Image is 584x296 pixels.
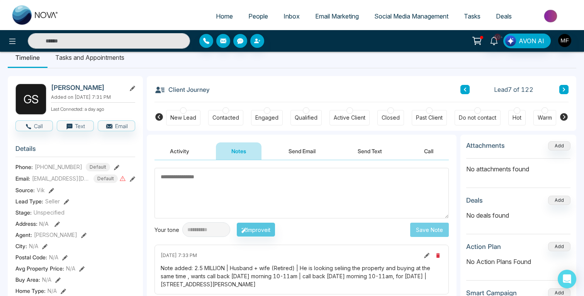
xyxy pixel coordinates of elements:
div: Active Client [334,114,365,122]
button: Add [548,141,570,151]
div: Warm [538,114,552,122]
button: Send Email [273,142,331,160]
span: Home [216,12,233,20]
a: 10+ [485,34,503,47]
div: Closed [382,114,400,122]
span: N/A [29,242,38,250]
p: Added on [DATE] 7:31 PM [51,94,135,101]
div: Hot [513,114,521,122]
button: Text [57,120,94,131]
div: G S [15,84,46,115]
span: Lead Type: [15,197,43,205]
span: [PHONE_NUMBER] [35,163,82,171]
span: Deals [496,12,512,20]
a: Tasks [456,9,488,24]
span: Agent: [15,231,32,239]
span: 10+ [494,34,501,41]
p: Last Connected: a day ago [51,104,135,113]
img: Nova CRM Logo [12,5,59,25]
span: Default [86,163,110,171]
button: Send Text [342,142,397,160]
button: Call [409,142,449,160]
a: Home [208,9,241,24]
span: N/A [49,253,58,261]
span: Stage: [15,208,32,217]
span: Home Type : [15,287,46,295]
button: Email [98,120,135,131]
button: Activity [154,142,205,160]
span: N/A [66,264,75,272]
div: Do not contact [459,114,496,122]
p: No Action Plans Found [466,257,570,266]
span: Email Marketing [315,12,359,20]
span: Postal Code : [15,253,47,261]
img: Market-place.gif [523,7,579,25]
span: Avg Property Price : [15,264,64,272]
span: Vik [37,186,45,194]
li: Timeline [8,47,48,68]
span: People [248,12,268,20]
span: N/A [42,276,51,284]
button: AVON AI [503,34,551,48]
span: N/A [39,220,49,227]
button: Notes [216,142,261,160]
span: AVON AI [519,36,544,46]
span: Buy Area : [15,276,40,284]
img: User Avatar [558,34,571,47]
h3: Deals [466,196,483,204]
div: Engaged [255,114,278,122]
p: No deals found [466,211,570,220]
div: Qualified [295,114,317,122]
span: N/A [48,287,57,295]
li: Tasks and Appointments [48,47,132,68]
h3: Client Journey [154,84,210,95]
h3: Details [15,145,135,157]
a: Inbox [276,9,307,24]
span: [PERSON_NAME] [34,231,77,239]
span: Source: [15,186,35,194]
span: City : [15,242,27,250]
div: Your tone [154,226,182,234]
h3: Attachments [466,142,505,149]
div: Contacted [212,114,239,122]
button: Add [548,196,570,205]
a: Deals [488,9,519,24]
img: Lead Flow [505,36,516,46]
span: Add [548,142,570,149]
span: Social Media Management [374,12,448,20]
a: Social Media Management [367,9,456,24]
span: Default [93,174,118,183]
span: [DATE] 7:33 PM [161,252,197,259]
div: Open Intercom Messenger [558,270,576,288]
a: People [241,9,276,24]
span: Email: [15,174,30,183]
button: Add [548,242,570,251]
div: New Lead [170,114,196,122]
h2: [PERSON_NAME] [51,84,123,91]
button: Call [15,120,53,131]
span: Seller [45,197,60,205]
span: Address: [15,220,49,228]
span: Inbox [284,12,300,20]
h3: Action Plan [466,243,501,250]
div: Note added: 2.5 MILLION | Husband + wife (Retired) | He is looking seliing the property and buyin... [161,264,443,288]
p: No attachments found [466,159,570,174]
span: Phone: [15,163,33,171]
div: Past Client [416,114,443,122]
span: Lead 7 of 122 [494,85,533,94]
span: Tasks [464,12,480,20]
span: Unspecified [34,208,65,217]
button: Save Note [410,223,449,237]
a: Email Marketing [307,9,367,24]
span: [EMAIL_ADDRESS][DOMAIN_NAME] [32,174,90,183]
